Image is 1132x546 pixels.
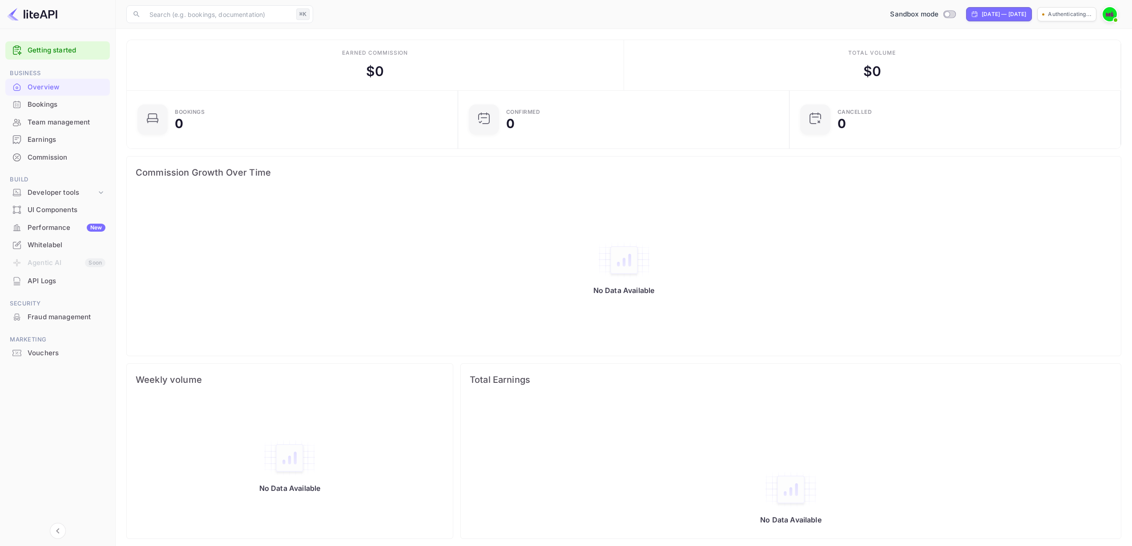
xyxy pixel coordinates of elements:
a: Whitelabel [5,237,110,253]
a: UI Components [5,201,110,218]
div: Vouchers [5,345,110,362]
div: API Logs [28,276,105,286]
span: Commission Growth Over Time [136,165,1112,180]
img: empty-state-table2.svg [764,471,818,508]
span: Marketing [5,335,110,345]
div: Getting started [5,41,110,60]
a: Overview [5,79,110,95]
div: Overview [28,82,105,92]
div: CANCELLED [838,109,872,115]
img: LiteAPI logo [7,7,57,21]
div: Fraud management [28,312,105,322]
div: Confirmed [506,109,540,115]
div: $ 0 [366,61,384,81]
div: Overview [5,79,110,96]
a: Earnings [5,131,110,148]
div: UI Components [5,201,110,219]
div: Click to change the date range period [966,7,1032,21]
div: [DATE] — [DATE] [982,10,1026,18]
div: ⌘K [296,8,310,20]
div: UI Components [28,205,105,215]
div: New [87,224,105,232]
div: Commission [28,153,105,163]
div: Whitelabel [5,237,110,254]
a: Team management [5,114,110,130]
div: Developer tools [28,188,97,198]
div: Commission [5,149,110,166]
span: Business [5,68,110,78]
span: Total Earnings [470,373,1112,387]
a: PerformanceNew [5,219,110,236]
div: Bookings [28,100,105,110]
img: Marijan Šnajdar [1103,7,1117,21]
a: Vouchers [5,345,110,361]
div: 0 [175,117,183,130]
a: API Logs [5,273,110,289]
div: $ 0 [863,61,881,81]
div: Earnings [28,135,105,145]
button: Collapse navigation [50,523,66,539]
a: Commission [5,149,110,165]
div: Team management [5,114,110,131]
input: Search (e.g. bookings, documentation) [144,5,293,23]
div: Developer tools [5,185,110,201]
a: Getting started [28,45,105,56]
div: 0 [506,117,515,130]
div: Switch to Production mode [886,9,959,20]
div: Team management [28,117,105,128]
div: Earned commission [342,49,408,57]
span: Build [5,175,110,185]
div: Vouchers [28,348,105,358]
div: API Logs [5,273,110,290]
div: Total volume [848,49,896,57]
img: empty-state-table2.svg [263,439,316,477]
div: PerformanceNew [5,219,110,237]
p: No Data Available [760,515,822,524]
p: No Data Available [259,484,321,493]
div: 0 [838,117,846,130]
div: Fraud management [5,309,110,326]
div: Performance [28,223,105,233]
span: Sandbox mode [890,9,939,20]
div: Whitelabel [28,240,105,250]
img: empty-state-table2.svg [597,241,651,279]
a: Fraud management [5,309,110,325]
span: Security [5,299,110,309]
div: Earnings [5,131,110,149]
div: Bookings [175,109,205,115]
p: Authenticating... [1048,10,1092,18]
div: Bookings [5,96,110,113]
span: Weekly volume [136,373,444,387]
a: Bookings [5,96,110,112]
p: No Data Available [593,286,655,295]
